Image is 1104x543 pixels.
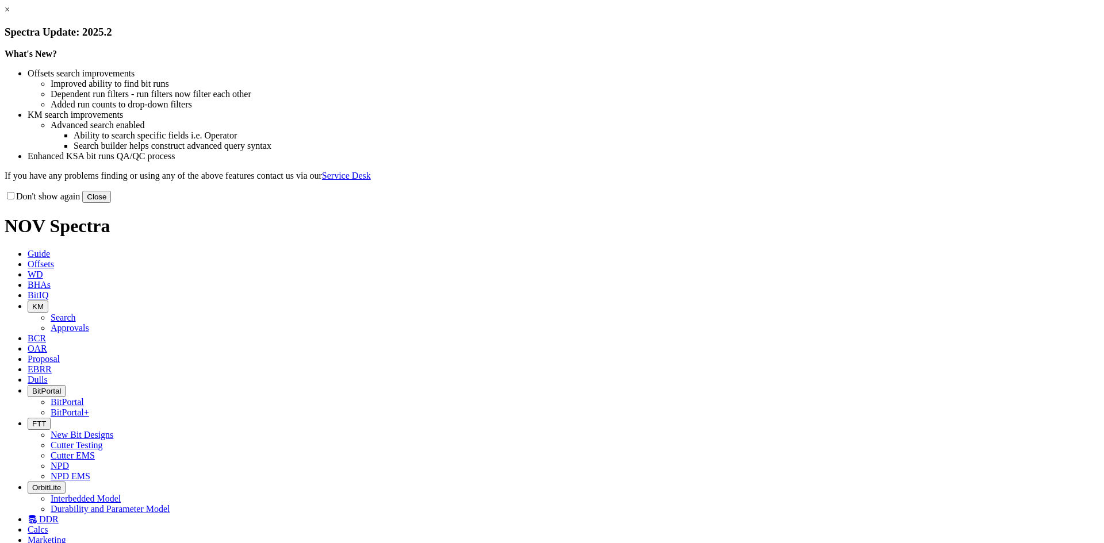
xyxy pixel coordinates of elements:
span: WD [28,269,43,279]
a: Approvals [51,323,89,333]
a: Durability and Parameter Model [51,504,170,514]
a: Interbedded Model [51,494,121,503]
a: BitPortal [51,397,84,407]
li: Advanced search enabled [51,120,1099,130]
li: Improved ability to find bit runs [51,79,1099,89]
li: Offsets search improvements [28,68,1099,79]
a: BitPortal+ [51,407,89,417]
p: If you have any problems finding or using any of the above features contact us via our [5,171,1099,181]
h1: NOV Spectra [5,215,1099,237]
h3: Spectra Update: 2025.2 [5,26,1099,38]
span: Guide [28,249,50,259]
span: KM [32,302,44,311]
a: New Bit Designs [51,430,113,440]
span: Calcs [28,525,48,534]
span: EBRR [28,364,52,374]
span: Proposal [28,354,60,364]
li: Ability to search specific fields i.e. Operator [74,130,1099,141]
li: Added run counts to drop-down filters [51,99,1099,110]
span: Offsets [28,259,54,269]
a: NPD EMS [51,471,90,481]
li: KM search improvements [28,110,1099,120]
a: × [5,5,10,14]
a: Cutter Testing [51,440,103,450]
a: Service Desk [322,171,371,180]
li: Dependent run filters - run filters now filter each other [51,89,1099,99]
span: BCR [28,333,46,343]
span: BitPortal [32,387,61,395]
a: Cutter EMS [51,450,95,460]
span: BitIQ [28,290,48,300]
a: NPD [51,461,69,471]
li: Enhanced KSA bit runs QA/QC process [28,151,1099,161]
strong: What's New? [5,49,57,59]
input: Don't show again [7,192,14,199]
button: Close [82,191,111,203]
span: Dulls [28,375,48,384]
label: Don't show again [5,191,80,201]
span: DDR [39,514,59,524]
span: FTT [32,419,46,428]
span: OrbitLite [32,483,61,492]
span: BHAs [28,280,51,290]
li: Search builder helps construct advanced query syntax [74,141,1099,151]
a: Search [51,313,76,322]
span: OAR [28,344,47,353]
